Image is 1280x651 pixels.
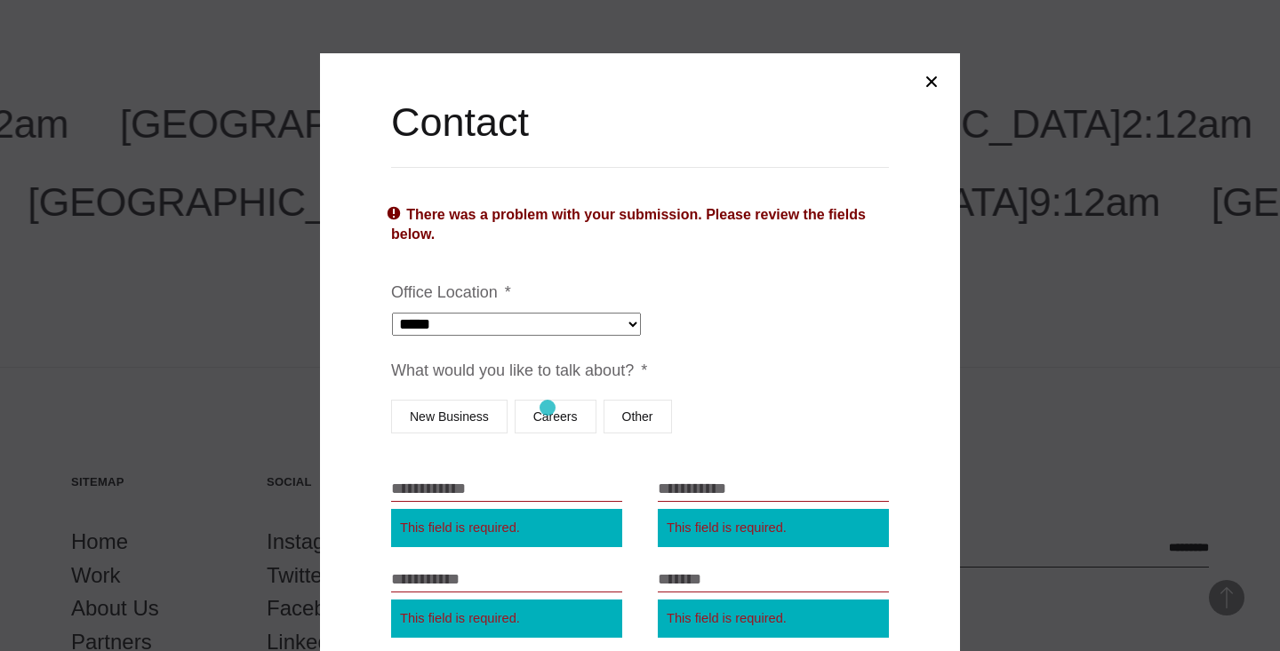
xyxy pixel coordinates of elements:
[391,282,511,303] label: Office Location
[391,203,889,243] h2: There was a problem with your submission. Please review the fields below.
[391,361,647,381] label: What would you like to talk about?
[515,400,596,433] label: Careers
[391,400,508,433] label: New Business
[391,509,622,547] div: This field is required.
[604,400,672,433] label: Other
[391,96,889,149] h2: Contact
[391,599,622,638] div: This field is required.
[658,599,889,638] div: This field is required.
[658,509,889,547] div: This field is required.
